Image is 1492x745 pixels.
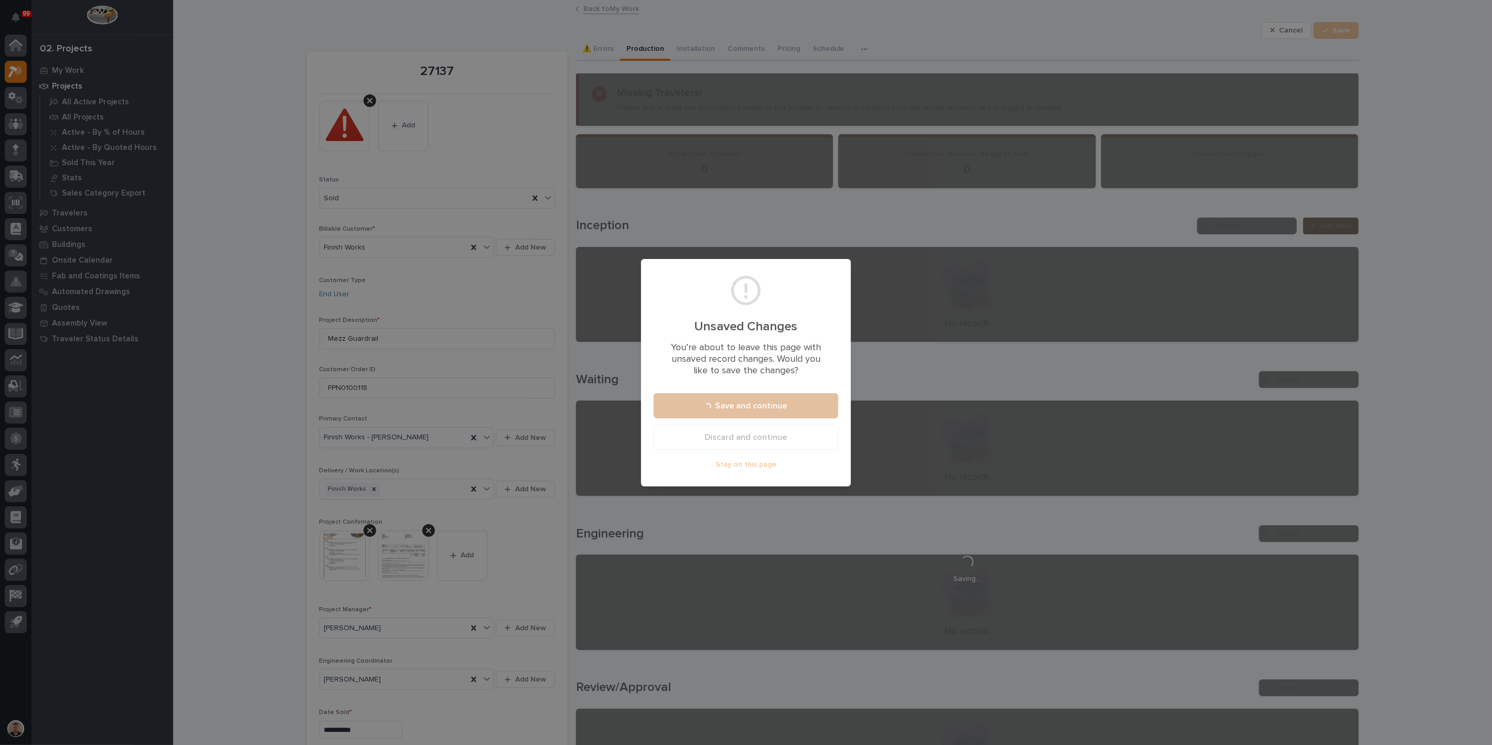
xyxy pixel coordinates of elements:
button: Save and continue [654,393,838,418]
span: Discard and continue [705,432,787,443]
button: Stay on this page [654,456,838,473]
span: Save and continue [716,401,787,412]
span: Stay on this page [716,460,776,469]
button: Discard and continue [654,425,838,450]
h2: Unsaved Changes [666,319,826,334]
p: You’re about to leave this page with unsaved record changes. Would you like to save the changes? [666,342,826,376]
